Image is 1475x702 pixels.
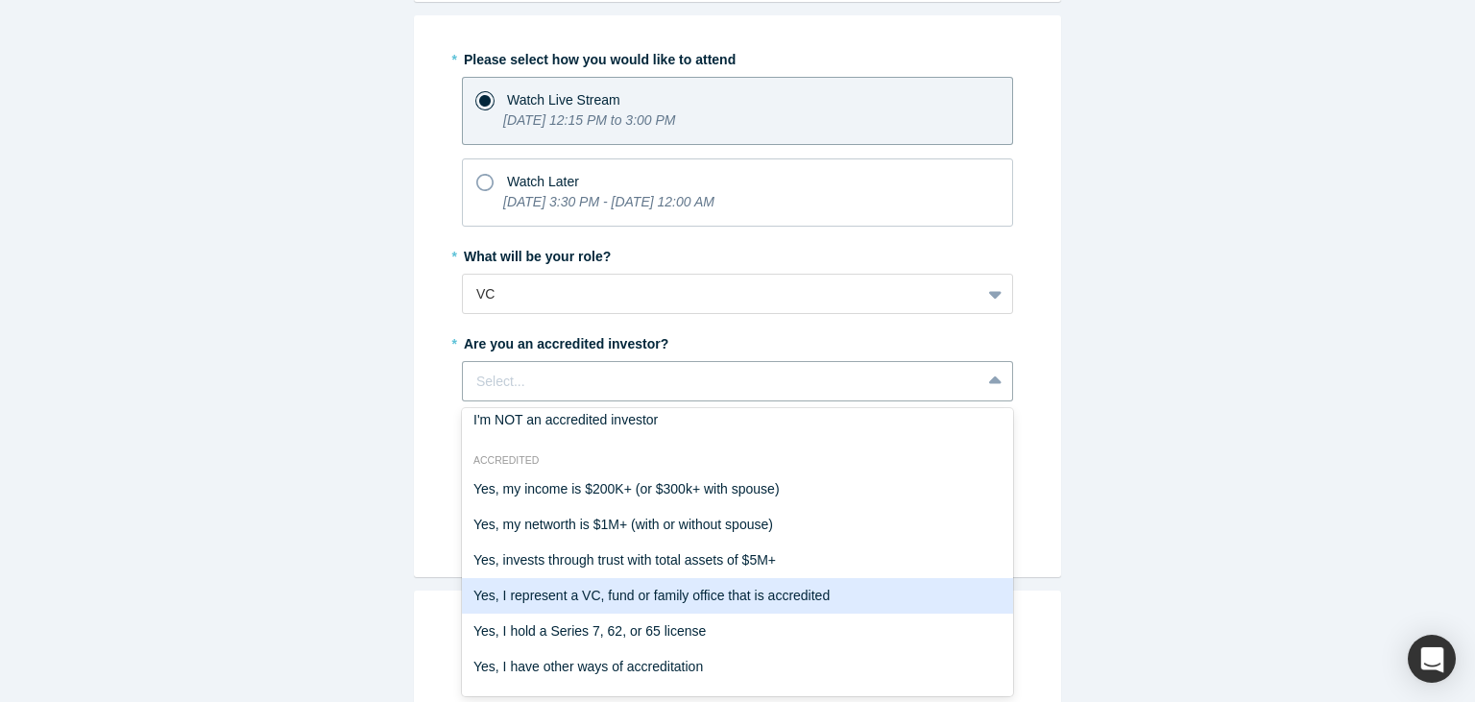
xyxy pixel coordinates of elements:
[462,614,1013,649] div: Yes, I hold a Series 7, 62, or 65 license
[462,327,1013,354] label: Are you an accredited investor?
[462,472,1013,507] div: Yes, my income is $200K+ (or $300k+ with spouse)
[462,649,1013,685] div: Yes, I have other ways of accreditation
[462,507,1013,543] div: Yes, my networth is $1M+ (with or without spouse)
[462,578,1013,614] div: Yes, I represent a VC, fund or family office that is accredited
[476,372,967,392] div: Select...
[462,543,1013,578] div: Yes, invests through trust with total assets of $5M+
[462,240,1013,267] label: What will be your role?
[507,174,579,189] span: Watch Later
[462,43,1013,70] label: Please select how you would like to attend
[507,92,620,108] span: Watch Live Stream
[462,453,1013,469] div: Accredited
[503,112,675,128] i: [DATE] 12:15 PM to 3:00 PM
[462,402,1013,438] div: I'm NOT an accredited investor
[503,194,714,209] i: [DATE] 3:30 PM - [DATE] 12:00 AM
